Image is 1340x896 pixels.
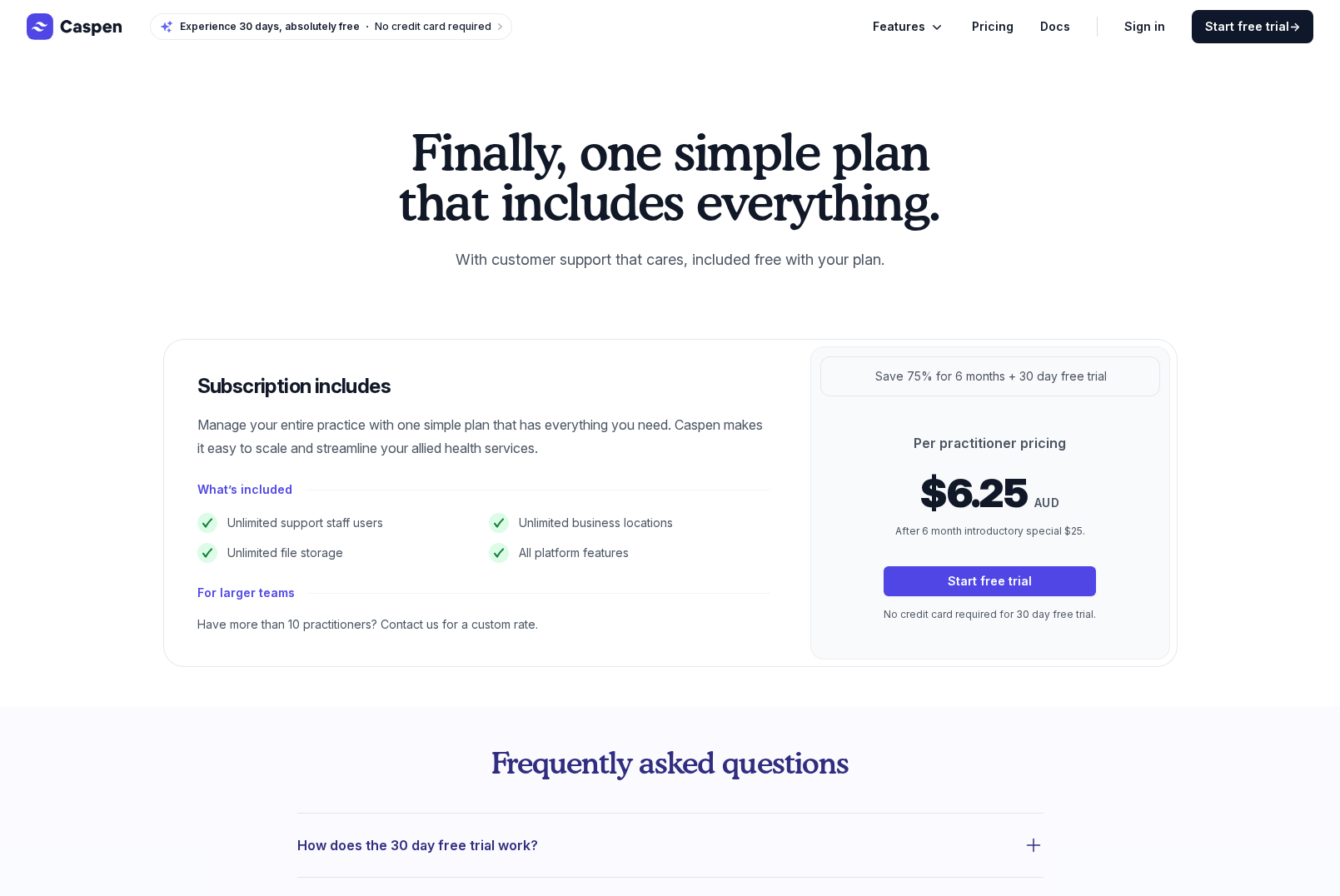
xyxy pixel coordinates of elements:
[391,246,950,273] p: With customer support that cares, included free with your plan.
[197,583,295,603] h4: For larger teams
[1289,19,1300,33] span: →
[297,834,538,857] span: How does the 30 day free trial work?
[884,523,1096,540] p: After 6 month introductory special $25.
[873,17,945,37] button: Features
[489,513,770,533] li: Unlimited business locations
[1205,18,1300,35] span: Start free trial
[197,373,770,400] h3: Subscription includes
[884,606,1096,623] p: No credit card required for 30 day free trial.
[489,543,770,563] li: All platform features
[197,413,770,460] p: Manage your entire practice with one simple plan that has everything you need. Caspen makes it ea...
[875,366,1107,386] p: Save 75% for 6 months + 30 day free trial
[297,746,1044,779] h2: Frequently asked questions
[197,480,292,500] h4: What’s included
[1192,10,1313,43] a: Start free trial
[297,834,1044,857] button: How does the 30 day free trial work?
[197,543,479,563] li: Unlimited file storage
[197,513,479,533] li: Unlimited support staff users
[375,20,491,32] span: No credit card required
[884,566,1096,596] a: Start free trial
[150,13,512,40] a: Experience 30 days, absolutely freeNo credit card required
[873,17,925,37] span: Features
[1124,17,1165,37] a: Sign in
[1040,17,1070,37] a: Docs
[972,17,1014,37] a: Pricing
[920,473,1028,513] span: $6.25
[391,127,950,226] h2: Finally, one simple plan that includes everything.
[197,616,770,633] div: Have more than 10 practitioners? Contact us for a custom rate.
[180,20,360,33] span: Experience 30 days, absolutely free
[884,433,1096,453] p: Per practitioner pricing
[1034,493,1059,513] span: AUD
